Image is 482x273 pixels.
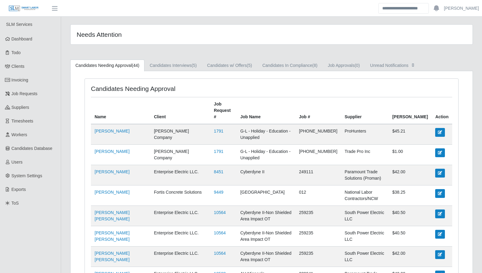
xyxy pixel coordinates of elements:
[389,185,432,206] td: $38.25
[150,145,210,165] td: [PERSON_NAME] Company
[389,206,432,226] td: $40.50
[12,64,25,69] span: Clients
[95,210,130,221] a: [PERSON_NAME] [PERSON_NAME]
[237,124,295,145] td: G-L - Holiday - Education - Unapplied
[341,97,389,124] th: Supplier
[9,5,39,12] img: SLM Logo
[12,91,38,96] span: Job Requests
[389,247,432,267] td: $42.00
[323,60,365,71] a: Job Approvals
[12,50,21,55] span: Todo
[295,247,341,267] td: 259235
[77,31,234,38] h4: Needs Attention
[95,190,130,195] a: [PERSON_NAME]
[341,145,389,165] td: Trade Pro Inc
[432,97,452,124] th: Action
[389,145,432,165] td: $1.00
[214,230,226,235] a: 10564
[214,149,223,154] a: 1791
[132,63,139,68] span: (44)
[95,149,130,154] a: [PERSON_NAME]
[95,251,130,262] a: [PERSON_NAME] [PERSON_NAME]
[295,165,341,185] td: 249111
[355,63,360,68] span: (0)
[214,251,226,256] a: 10564
[12,160,23,164] span: Users
[389,165,432,185] td: $42.00
[295,145,341,165] td: [PHONE_NUMBER]
[12,132,27,137] span: Workers
[12,36,33,41] span: Dashboard
[237,97,295,124] th: Job Name
[389,124,432,145] td: $45.21
[237,247,295,267] td: Cyberdyne II-Non Shielded Area Impact OT
[12,105,29,110] span: Suppliers
[341,226,389,247] td: South Power Electric LLC
[150,206,210,226] td: Enterprise Electric LLC.
[95,230,130,242] a: [PERSON_NAME] [PERSON_NAME]
[312,63,317,68] span: (8)
[95,169,130,174] a: [PERSON_NAME]
[295,124,341,145] td: [PHONE_NUMBER]
[6,22,32,27] span: SLM Services
[389,97,432,124] th: [PERSON_NAME]
[365,60,421,71] a: Unread Notifications
[202,60,257,71] a: Candidates w/ Offers
[150,165,210,185] td: Enterprise Electric LLC.
[341,124,389,145] td: ProHunters
[150,226,210,247] td: Enterprise Electric LLC.
[237,185,295,206] td: [GEOGRAPHIC_DATA]
[341,185,389,206] td: National Labor Contractors/NCW
[91,97,150,124] th: Name
[214,210,226,215] a: 10564
[95,129,130,133] a: [PERSON_NAME]
[247,63,252,68] span: (5)
[257,60,323,71] a: Candidates In Compliance
[237,206,295,226] td: Cyberdyne II-Non Shielded Area Impact OT
[295,185,341,206] td: 012
[341,247,389,267] td: South Power Electric LLC
[150,247,210,267] td: Enterprise Electric LLC.
[389,226,432,247] td: $40.50
[150,124,210,145] td: [PERSON_NAME] Company
[12,173,42,178] span: System Settings
[12,187,26,192] span: Exports
[237,165,295,185] td: Cyberdyne II
[410,62,416,67] span: []
[12,146,53,151] span: Candidates Database
[214,169,223,174] a: 8451
[12,119,33,123] span: Timesheets
[70,60,144,71] a: Candidates Needing Approval
[378,3,429,14] input: Search
[214,190,223,195] a: 9449
[144,60,202,71] a: Candidates Interviews
[295,206,341,226] td: 259235
[214,129,223,133] a: 1791
[237,145,295,165] td: G-L - Holiday - Education - Unapplied
[210,97,237,124] th: Job Request #
[295,97,341,124] th: Job #
[444,5,479,12] a: [PERSON_NAME]
[150,185,210,206] td: Fortis Concrete Solutions
[341,206,389,226] td: South Power Electric LLC
[150,97,210,124] th: Client
[341,165,389,185] td: Paramount Trade Solutions (Proman)
[192,63,197,68] span: (5)
[91,85,236,92] h4: Candidates Needing Approval
[295,226,341,247] td: 259235
[12,201,19,206] span: ToS
[12,78,28,82] span: Invoicing
[237,226,295,247] td: Cyberdyne II-Non Shielded Area Impact OT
